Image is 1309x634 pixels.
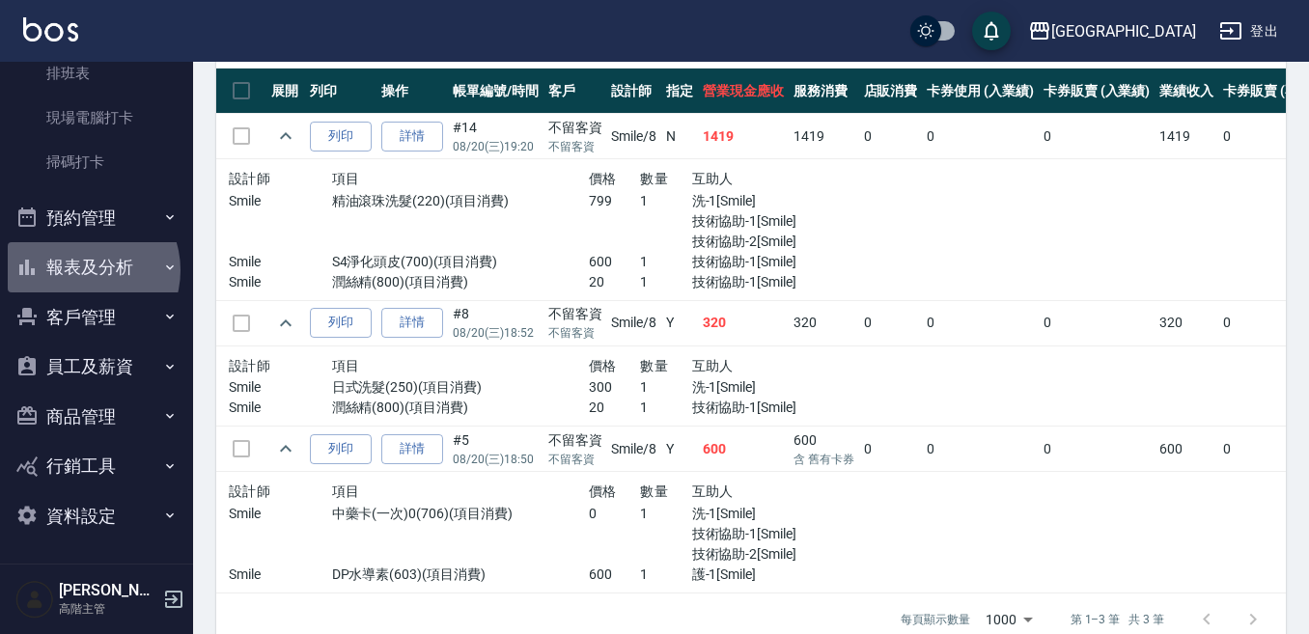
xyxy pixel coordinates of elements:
[589,398,640,418] p: 20
[661,69,698,114] th: 指定
[1051,19,1196,43] div: [GEOGRAPHIC_DATA]
[698,427,789,472] td: 600
[589,483,617,499] span: 價格
[332,504,589,524] p: 中藥卡(一次)0(706)(項目消費)
[640,483,668,499] span: 數量
[548,324,602,342] p: 不留客資
[310,308,372,338] button: 列印
[8,292,185,343] button: 客戶管理
[692,544,847,565] p: 技術協助-2[Smile]
[640,252,691,272] p: 1
[1155,300,1218,345] td: 320
[859,427,923,472] td: 0
[229,565,332,585] p: Smile
[698,69,789,114] th: 營業現金應收
[606,69,661,114] th: 設計師
[661,300,698,345] td: Y
[229,252,332,272] p: Smile
[229,398,332,418] p: Smile
[271,309,300,338] button: expand row
[381,308,443,338] a: 詳情
[859,114,923,159] td: 0
[589,565,640,585] p: 600
[692,272,847,292] p: 技術協助-1[Smile]
[332,191,589,211] p: 精油滾珠洗髮(220)(項目消費)
[589,272,640,292] p: 20
[922,69,1039,114] th: 卡券使用 (入業績)
[606,300,661,345] td: Smile /8
[589,252,640,272] p: 600
[589,377,640,398] p: 300
[332,171,360,186] span: 項目
[692,252,847,272] p: 技術協助-1[Smile]
[310,122,372,152] button: 列印
[1155,427,1218,472] td: 600
[1212,14,1286,49] button: 登出
[381,122,443,152] a: 詳情
[692,565,847,585] p: 護-1[Smile]
[453,138,539,155] p: 08/20 (三) 19:20
[1155,69,1218,114] th: 業績收入
[548,304,602,324] div: 不留客資
[640,358,668,373] span: 數量
[8,51,185,96] a: 排班表
[229,377,332,398] p: Smile
[1039,427,1156,472] td: 0
[381,434,443,464] a: 詳情
[548,451,602,468] p: 不留客資
[589,358,617,373] span: 價格
[8,491,185,541] button: 資料設定
[59,581,157,600] h5: [PERSON_NAME]
[972,12,1011,50] button: save
[640,191,691,211] p: 1
[8,242,185,292] button: 報表及分析
[453,324,539,342] p: 08/20 (三) 18:52
[543,69,607,114] th: 客戶
[794,451,854,468] p: 含 舊有卡券
[789,114,859,159] td: 1419
[640,171,668,186] span: 數量
[692,358,734,373] span: 互助人
[661,114,698,159] td: N
[8,392,185,442] button: 商品管理
[640,377,691,398] p: 1
[589,504,640,524] p: 0
[692,211,847,232] p: 技術協助-1[Smile]
[332,565,589,585] p: DP水導素(603)(項目消費)
[332,358,360,373] span: 項目
[1071,611,1164,628] p: 第 1–3 筆 共 3 筆
[661,427,698,472] td: Y
[229,171,270,186] span: 設計師
[692,483,734,499] span: 互助人
[332,272,589,292] p: 潤絲精(800)(項目消費)
[8,193,185,243] button: 預約管理
[59,600,157,618] p: 高階主管
[229,191,332,211] p: Smile
[606,427,661,472] td: Smile /8
[789,427,859,472] td: 600
[229,483,270,499] span: 設計師
[1039,69,1156,114] th: 卡券販賣 (入業績)
[548,430,602,451] div: 不留客資
[606,114,661,159] td: Smile /8
[589,191,640,211] p: 799
[640,504,691,524] p: 1
[229,504,332,524] p: Smile
[332,398,589,418] p: 潤絲精(800)(項目消費)
[1039,114,1156,159] td: 0
[448,300,543,345] td: #8
[789,300,859,345] td: 320
[271,122,300,151] button: expand row
[332,377,589,398] p: 日式洗髮(250)(項目消費)
[859,69,923,114] th: 店販消費
[698,300,789,345] td: 320
[692,232,847,252] p: 技術協助-2[Smile]
[859,300,923,345] td: 0
[23,17,78,41] img: Logo
[8,342,185,392] button: 員工及薪資
[332,483,360,499] span: 項目
[448,427,543,472] td: #5
[548,138,602,155] p: 不留客資
[901,611,970,628] p: 每頁顯示數量
[305,69,376,114] th: 列印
